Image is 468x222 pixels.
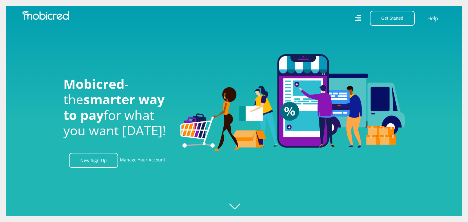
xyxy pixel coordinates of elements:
h1: - the for what you want [DATE]! [63,76,171,138]
span: Mobicred [63,75,125,93]
a: New Sign Up [69,153,118,168]
button: Get Started [370,11,415,26]
img: Mobicred [22,11,69,20]
a: Help [427,14,438,22]
a: Manage Your Account [120,153,165,168]
span: smarter way to pay [63,90,165,123]
img: Welcome to Mobicred [180,54,405,151]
